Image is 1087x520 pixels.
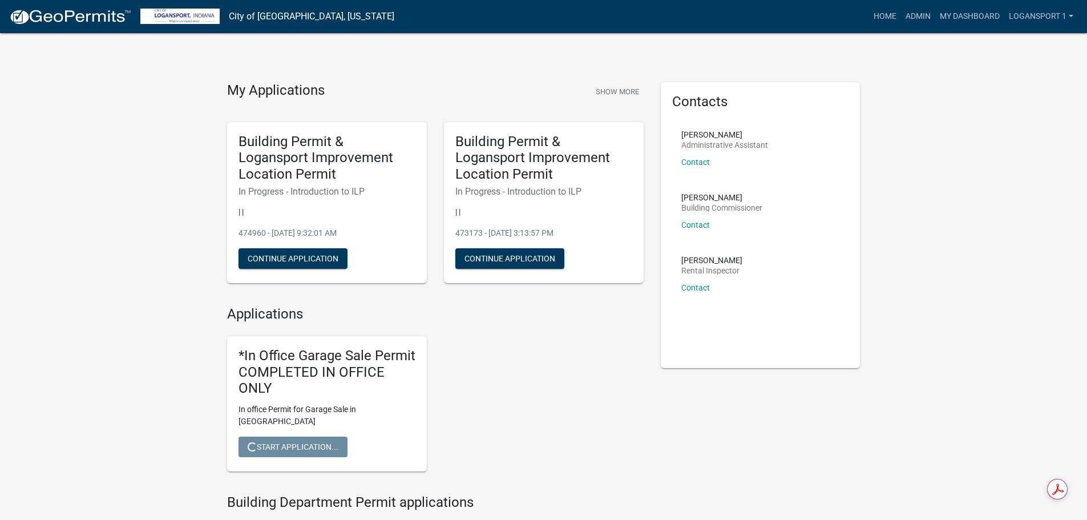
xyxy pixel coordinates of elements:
[869,6,901,27] a: Home
[227,306,644,323] h4: Applications
[681,141,768,149] p: Administrative Assistant
[239,186,415,197] h6: In Progress - Introduction to ILP
[672,94,849,110] h5: Contacts
[455,248,564,269] button: Continue Application
[901,6,935,27] a: Admin
[1004,6,1078,27] a: Logansport 1
[227,82,325,99] h4: My Applications
[239,437,347,457] button: Start Application...
[681,131,768,139] p: [PERSON_NAME]
[681,204,762,212] p: Building Commissioner
[239,248,347,269] button: Continue Application
[681,194,762,201] p: [PERSON_NAME]
[140,9,220,24] img: City of Logansport, Indiana
[681,220,710,229] a: Contact
[591,82,644,101] button: Show More
[239,404,415,428] p: In office Permit for Garage Sale in [GEOGRAPHIC_DATA]
[935,6,1004,27] a: My Dashboard
[239,227,415,239] p: 474960 - [DATE] 9:32:01 AM
[455,206,632,218] p: | |
[681,158,710,167] a: Contact
[227,494,644,511] h4: Building Department Permit applications
[681,256,742,264] p: [PERSON_NAME]
[229,7,394,26] a: City of [GEOGRAPHIC_DATA], [US_STATE]
[239,348,415,397] h5: *In Office Garage Sale Permit COMPLETED IN OFFICE ONLY
[239,206,415,218] p: | |
[455,227,632,239] p: 473173 - [DATE] 3:13:57 PM
[681,267,742,275] p: Rental Inspector
[681,283,710,292] a: Contact
[248,442,338,452] span: Start Application...
[455,186,632,197] h6: In Progress - Introduction to ILP
[239,134,415,183] h5: Building Permit & Logansport Improvement Location Permit
[455,134,632,183] h5: Building Permit & Logansport Improvement Location Permit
